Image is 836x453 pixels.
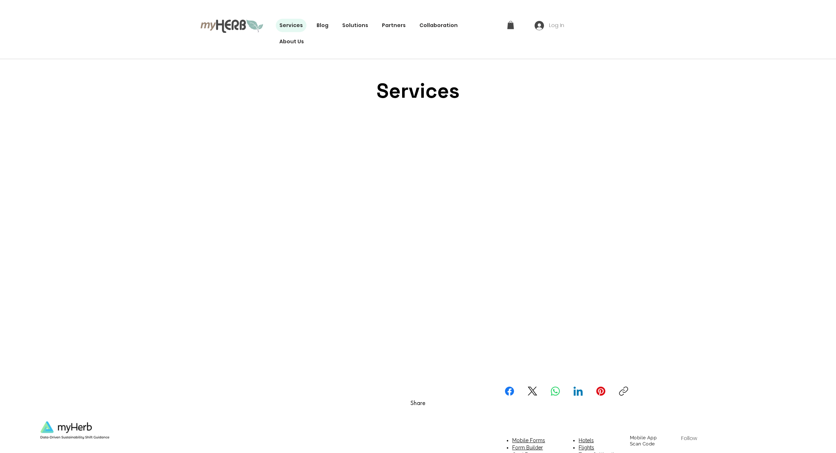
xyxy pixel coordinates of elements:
[630,435,657,447] span: Mobile App Scan Code
[342,22,368,29] span: Solutions
[276,19,499,48] nav: Site
[416,19,461,32] a: Collaboration
[512,437,545,443] span: Mobile Forms
[276,19,306,32] a: Services
[376,78,460,104] span: Services
[579,437,594,444] a: Hotels
[547,22,567,29] span: Log In
[410,399,425,407] span: Share
[505,387,514,396] a: Facebook
[596,387,605,396] a: Pinterest
[382,22,406,29] span: Partners
[279,22,303,29] span: Services
[339,19,372,32] div: Solutions
[317,22,328,29] span: Blog
[512,444,543,451] a: Form Builder
[313,19,332,32] a: Blog
[528,387,537,396] a: X (Twitter)
[530,19,569,32] button: Log In
[378,19,409,32] a: Partners
[619,387,628,396] button: Copy link
[276,35,308,48] a: About Us
[38,419,112,441] img: Logo
[551,387,560,396] a: WhatsApp
[574,387,583,396] a: LinkedIn
[279,38,304,45] span: About Us
[512,445,543,450] span: Form Builder
[419,22,458,29] span: Collaboration
[200,18,264,33] img: myHerb Logo
[496,387,637,396] ul: Share Buttons
[512,437,545,444] a: Mobile Forms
